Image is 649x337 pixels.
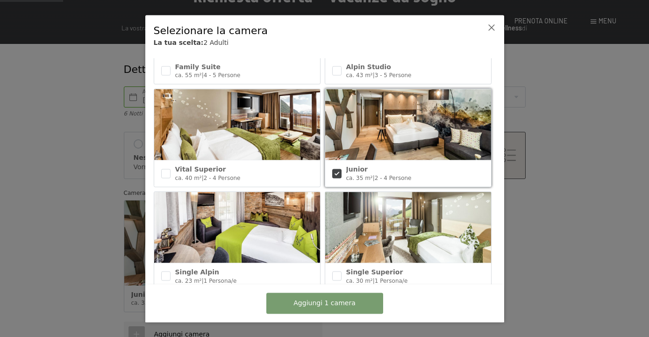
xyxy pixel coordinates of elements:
[154,23,467,38] div: Selezionare la camera
[346,277,373,284] span: ca. 30 m²
[373,277,375,284] span: |
[154,89,320,160] img: Vital Superior
[202,174,204,181] span: |
[373,72,375,79] span: |
[202,72,204,79] span: |
[204,174,241,181] span: 2 - 4 Persone
[375,174,412,181] span: 2 - 4 Persone
[346,72,373,79] span: ca. 43 m²
[175,174,202,181] span: ca. 40 m²
[203,39,228,46] span: 2 Adulti
[204,277,237,284] span: 1 Persona/e
[346,63,391,70] span: Alpin Studio
[154,39,204,46] b: La tua scelta:
[373,174,375,181] span: |
[175,165,226,173] span: Vital Superior
[346,268,403,275] span: Single Superior
[175,277,202,284] span: ca. 23 m²
[325,192,491,263] img: Single Superior
[204,72,241,79] span: 4 - 5 Persone
[266,293,383,314] button: Aggiungi 1 camera
[154,192,320,263] img: Single Alpin
[325,89,491,160] img: Junior
[375,277,408,284] span: 1 Persona/e
[375,72,412,79] span: 3 - 5 Persone
[293,299,355,308] span: Aggiungi 1 camera
[346,165,368,173] span: Junior
[175,63,221,70] span: Family Suite
[175,268,219,275] span: Single Alpin
[346,174,373,181] span: ca. 35 m²
[175,72,202,79] span: ca. 55 m²
[202,277,204,284] span: |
